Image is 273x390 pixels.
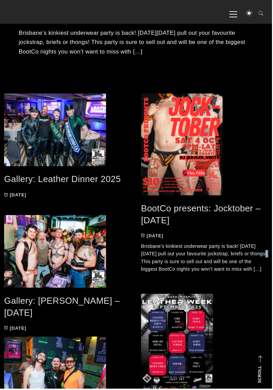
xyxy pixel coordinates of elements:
[142,234,164,239] a: [DATE]
[4,175,121,185] a: Gallery: Leather Dinner 2025
[19,28,254,56] p: Brisbane’s kinkiest underwear party is back! [DATE][DATE] pull out your favourite jockstrap, brie...
[142,243,269,274] p: Brisbane’s kinkiest underwear party is back! [DATE][DATE] pull out your favourite jockstrap, brie...
[4,327,27,332] a: [DATE]
[10,193,27,198] time: [DATE]
[258,367,263,385] strong: Scroll
[4,297,120,319] a: Gallery: [PERSON_NAME] – [DATE]
[10,327,27,332] time: [DATE]
[147,234,164,239] time: [DATE]
[142,204,262,226] a: BootCo presents: Jocktober – [DATE]
[4,193,27,198] a: [DATE]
